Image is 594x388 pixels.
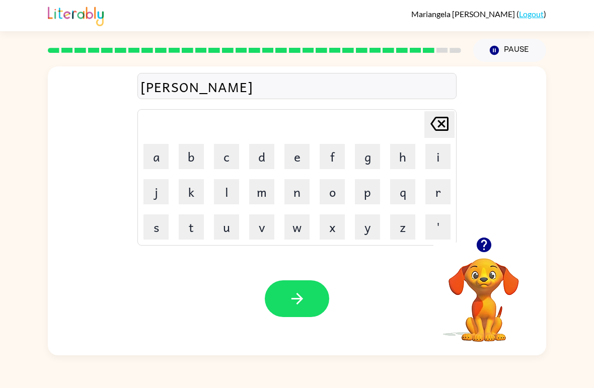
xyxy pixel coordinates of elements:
button: b [179,144,204,169]
button: c [214,144,239,169]
button: o [320,179,345,204]
div: [PERSON_NAME] [140,76,454,97]
button: j [143,179,169,204]
button: f [320,144,345,169]
button: n [284,179,310,204]
button: t [179,214,204,240]
span: Mariangela [PERSON_NAME] [411,9,516,19]
button: k [179,179,204,204]
button: ' [425,214,451,240]
button: Pause [473,39,546,62]
video: Your browser must support playing .mp4 files to use Literably. Please try using another browser. [433,243,534,343]
button: w [284,214,310,240]
button: i [425,144,451,169]
button: e [284,144,310,169]
button: d [249,144,274,169]
button: z [390,214,415,240]
div: ( ) [411,9,546,19]
button: g [355,144,380,169]
button: s [143,214,169,240]
button: v [249,214,274,240]
button: h [390,144,415,169]
button: y [355,214,380,240]
img: Literably [48,4,104,26]
button: q [390,179,415,204]
button: u [214,214,239,240]
a: Logout [519,9,544,19]
button: a [143,144,169,169]
button: p [355,179,380,204]
button: m [249,179,274,204]
button: x [320,214,345,240]
button: l [214,179,239,204]
button: r [425,179,451,204]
